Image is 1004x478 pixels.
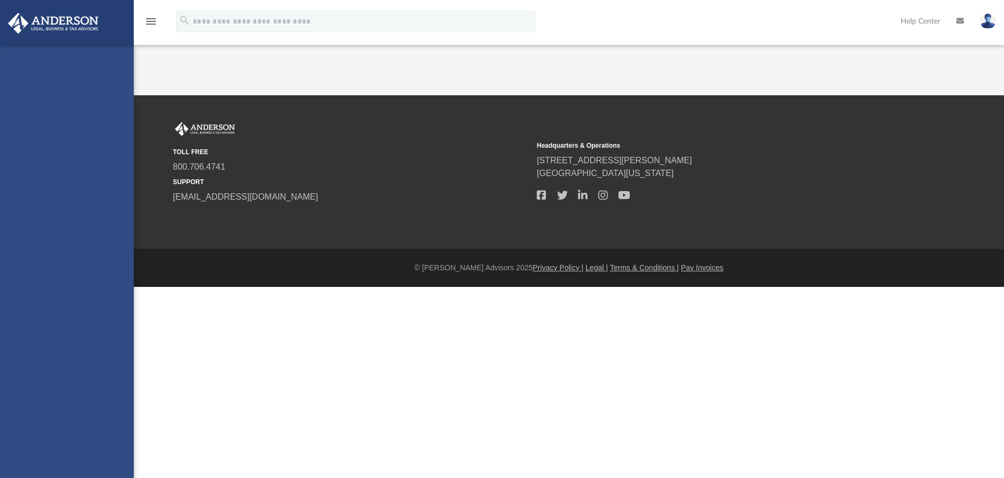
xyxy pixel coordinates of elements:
[134,262,1004,274] div: © [PERSON_NAME] Advisors 2025
[179,14,191,26] i: search
[537,169,674,178] a: [GEOGRAPHIC_DATA][US_STATE]
[173,147,529,157] small: TOLL FREE
[173,192,318,201] a: [EMAIL_ADDRESS][DOMAIN_NAME]
[144,20,157,28] a: menu
[610,263,679,272] a: Terms & Conditions |
[173,177,529,187] small: SUPPORT
[537,156,692,165] a: [STREET_ADDRESS][PERSON_NAME]
[144,15,157,28] i: menu
[173,122,237,136] img: Anderson Advisors Platinum Portal
[173,162,225,171] a: 800.706.4741
[537,141,893,150] small: Headquarters & Operations
[681,263,723,272] a: Pay Invoices
[585,263,608,272] a: Legal |
[5,13,102,34] img: Anderson Advisors Platinum Portal
[980,13,996,29] img: User Pic
[533,263,584,272] a: Privacy Policy |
